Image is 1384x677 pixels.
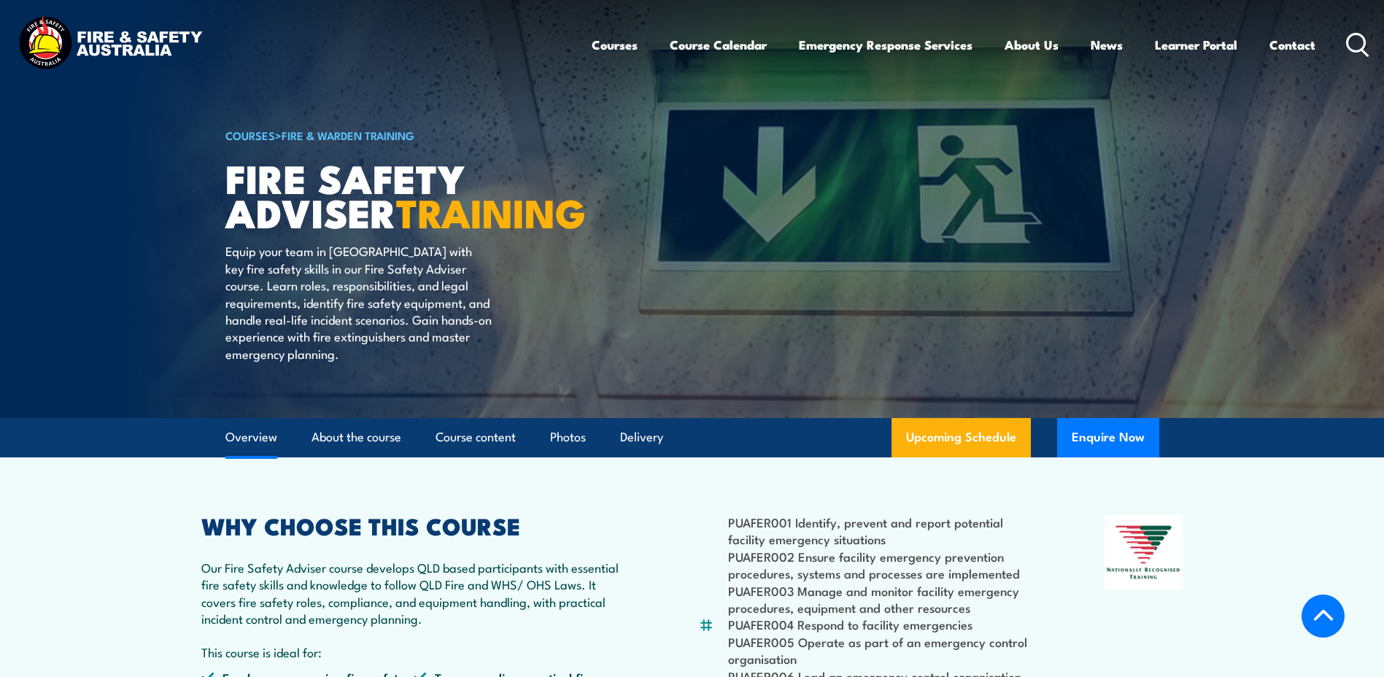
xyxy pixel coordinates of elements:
[396,181,586,241] strong: TRAINING
[1269,26,1315,64] a: Contact
[1105,515,1183,589] img: Nationally Recognised Training logo.
[282,127,414,143] a: Fire & Warden Training
[728,616,1034,632] li: PUAFER004 Respond to facility emergencies
[728,633,1034,668] li: PUAFER005 Operate as part of an emergency control organisation
[312,418,401,457] a: About the course
[201,515,627,535] h2: WHY CHOOSE THIS COURSE
[225,126,586,144] h6: >
[550,418,586,457] a: Photos
[728,514,1034,548] li: PUAFER001 Identify, prevent and report potential facility emergency situations
[892,418,1031,457] a: Upcoming Schedule
[620,418,663,457] a: Delivery
[225,242,492,362] p: Equip your team in [GEOGRAPHIC_DATA] with key fire safety skills in our Fire Safety Adviser cours...
[728,548,1034,582] li: PUAFER002 Ensure facility emergency prevention procedures, systems and processes are implemented
[1005,26,1059,64] a: About Us
[1091,26,1123,64] a: News
[799,26,973,64] a: Emergency Response Services
[201,643,627,660] p: This course is ideal for:
[201,559,627,627] p: Our Fire Safety Adviser course develops QLD based participants with essential fire safety skills ...
[225,127,275,143] a: COURSES
[592,26,638,64] a: Courses
[225,160,586,228] h1: FIRE SAFETY ADVISER
[728,582,1034,616] li: PUAFER003 Manage and monitor facility emergency procedures, equipment and other resources
[225,418,277,457] a: Overview
[1057,418,1159,457] button: Enquire Now
[1155,26,1237,64] a: Learner Portal
[436,418,516,457] a: Course content
[670,26,767,64] a: Course Calendar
